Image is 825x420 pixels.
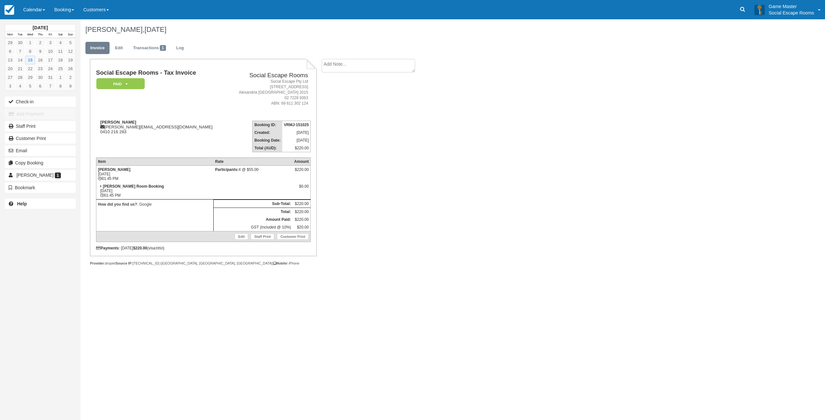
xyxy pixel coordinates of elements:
td: [DATE] [282,136,311,144]
strong: VRMJ-151025 [284,123,309,127]
p: : Google [98,201,212,208]
h1: Social Escape Rooms - Tax Invoice [96,70,227,76]
th: Wed [25,31,35,38]
a: 31 [45,73,55,82]
td: [DATE] 01:45 PM [96,165,213,182]
button: Add Payment [5,109,76,119]
a: 14 [15,56,25,64]
th: Sub-Total: [214,200,293,208]
a: 2 [65,73,75,82]
th: Sat [55,31,65,38]
th: Total (AUD): [253,144,282,152]
strong: Participants [215,167,239,172]
a: 2 [35,38,45,47]
td: 4 @ $55.00 [214,165,293,182]
a: 6 [5,47,15,56]
span: [PERSON_NAME] [16,173,53,178]
th: Item [96,157,213,165]
a: 30 [15,38,25,47]
em: Paid [96,78,145,89]
a: 9 [35,47,45,56]
button: Copy Booking [5,158,76,168]
a: 1 [25,38,35,47]
a: 13 [5,56,15,64]
a: 22 [25,64,35,73]
a: 7 [15,47,25,56]
strong: [PERSON_NAME] [100,120,136,125]
a: 6 [35,82,45,90]
a: 28 [15,73,25,82]
td: $20.00 [293,223,311,231]
strong: [DATE] [33,25,48,30]
a: Edit [110,42,128,54]
a: 18 [55,56,65,64]
th: Mon [5,31,15,38]
a: 23 [35,64,45,73]
strong: $220.00 [133,246,147,250]
address: Social Escape Pty Ltd [STREET_ADDRESS] Alexandria [GEOGRAPHIC_DATA] 2015 02 7228 9363 ABN: 69 611... [229,79,308,107]
th: Sun [65,31,75,38]
img: A3 [754,5,765,15]
a: 11 [55,47,65,56]
a: 26 [65,64,75,73]
td: [DATE] [282,129,311,136]
button: Email [5,145,76,156]
button: Check-in [5,97,76,107]
a: 17 [45,56,55,64]
a: 19 [65,56,75,64]
a: Transactions1 [128,42,171,54]
div: : [DATE] (visa ) [96,246,311,250]
div: $220.00 [294,167,309,177]
th: Booking Date: [253,136,282,144]
th: Amount [293,157,311,165]
span: 1 [160,45,166,51]
a: 4 [55,38,65,47]
td: GST (Included @ 10%) [214,223,293,231]
a: 21 [15,64,25,73]
td: $220.00 [293,208,311,216]
a: 29 [25,73,35,82]
a: 27 [5,73,15,82]
p: Social Escape Rooms [769,10,814,16]
th: Created: [253,129,282,136]
a: 30 [35,73,45,82]
a: 4 [15,82,25,90]
a: 8 [55,82,65,90]
td: $220.00 [293,200,311,208]
a: 10 [45,47,55,56]
td: [DATE] 01:45 PM [96,182,213,200]
strong: [PERSON_NAME] Room Booking [103,184,164,189]
a: Staff Print [5,121,76,131]
p: Game Master [769,3,814,10]
a: 29 [5,38,15,47]
td: $220.00 [293,216,311,223]
a: 3 [5,82,15,90]
a: 8 [25,47,35,56]
strong: Mobile [274,261,287,265]
div: $0.00 [294,184,309,194]
h2: Social Escape Rooms [229,72,308,79]
a: 15 [25,56,35,64]
span: [DATE] [144,25,166,33]
b: Help [17,201,27,206]
strong: Source IP: [116,261,133,265]
h1: [PERSON_NAME], [85,26,694,33]
a: 9 [65,82,75,90]
a: 12 [65,47,75,56]
th: Tue [15,31,25,38]
a: Edit [235,233,248,240]
a: 25 [55,64,65,73]
strong: Payments [96,246,119,250]
th: Total: [214,208,293,216]
button: Bookmark [5,182,76,193]
a: 7 [45,82,55,90]
strong: How did you find us? [98,202,137,207]
th: Thu [35,31,45,38]
a: Staff Print [251,233,274,240]
a: [PERSON_NAME] 1 [5,170,76,180]
a: 24 [45,64,55,73]
a: 5 [25,82,35,90]
a: 20 [5,64,15,73]
strong: [PERSON_NAME] [98,167,131,172]
a: Customer Print [5,133,76,144]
